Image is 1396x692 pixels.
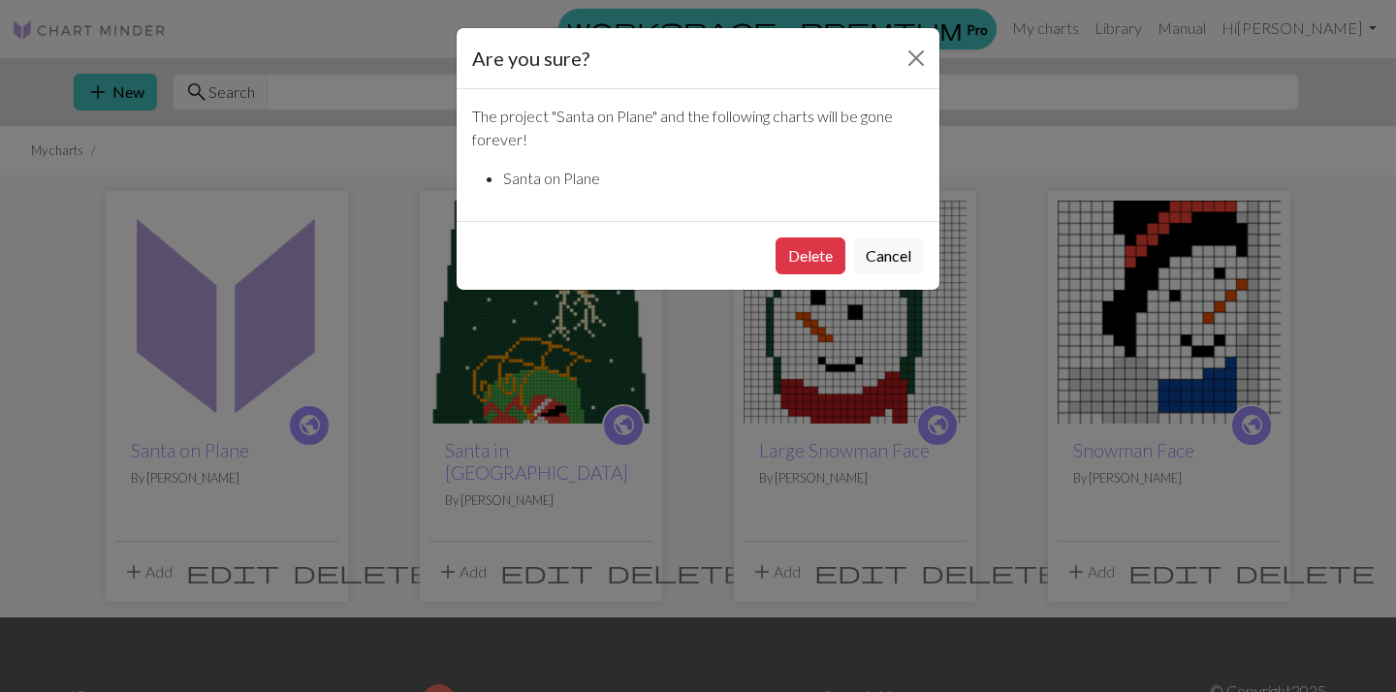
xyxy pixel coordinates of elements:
li: Santa on Plane [503,167,924,190]
button: Close [901,43,932,74]
button: Cancel [853,237,924,274]
p: The project " Santa on Plane " and the following charts will be gone forever! [472,105,924,151]
h5: Are you sure? [472,44,589,73]
button: Delete [776,237,845,274]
